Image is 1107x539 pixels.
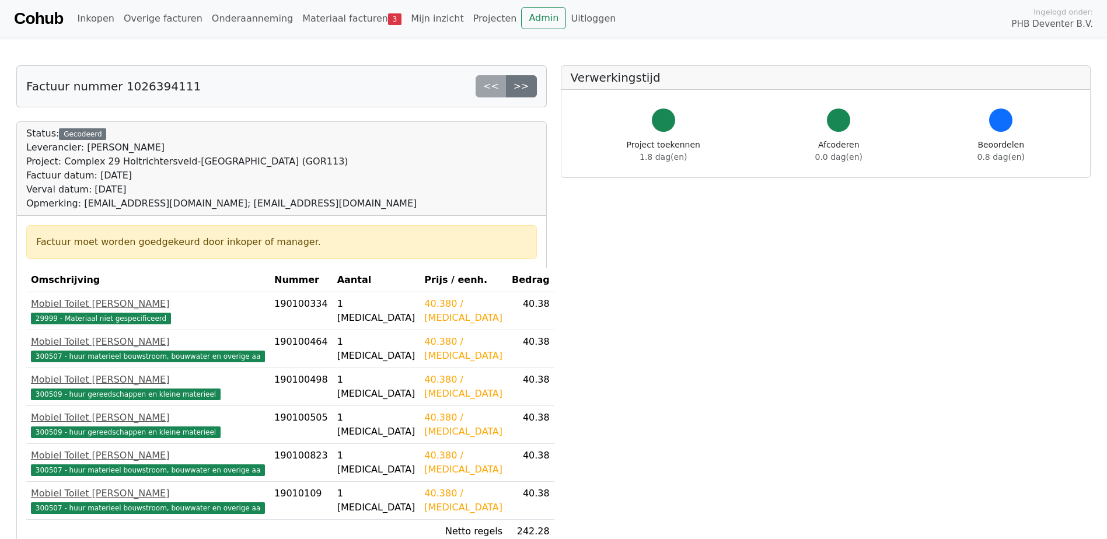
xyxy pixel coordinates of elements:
a: Admin [521,7,566,29]
div: Factuur moet worden goedgekeurd door inkoper of manager. [36,235,527,249]
div: Status: [26,127,417,211]
th: Nummer [270,268,333,292]
div: Beoordelen [977,139,1025,163]
td: 19010109 [270,482,333,520]
div: Afcoderen [815,139,862,163]
td: 190100464 [270,330,333,368]
a: Cohub [14,5,63,33]
td: 40.38 [507,292,554,330]
a: Mobiel Toilet [PERSON_NAME]300507 - huur materieel bouwstroom, bouwwater en overige aa [31,449,265,477]
h5: Factuur nummer 1026394111 [26,79,201,93]
span: 29999 - Materiaal niet gespecificeerd [31,313,171,324]
div: Mobiel Toilet [PERSON_NAME] [31,411,265,425]
div: 1 [MEDICAL_DATA] [337,449,415,477]
span: 0.0 dag(en) [815,152,862,162]
div: Mobiel Toilet [PERSON_NAME] [31,487,265,501]
a: Uitloggen [566,7,620,30]
div: Verval datum: [DATE] [26,183,417,197]
a: Mobiel Toilet [PERSON_NAME]300507 - huur materieel bouwstroom, bouwwater en overige aa [31,487,265,514]
div: 1 [MEDICAL_DATA] [337,487,415,514]
a: Mobiel Toilet [PERSON_NAME]300507 - huur materieel bouwstroom, bouwwater en overige aa [31,335,265,363]
a: >> [506,75,537,97]
a: Mobiel Toilet [PERSON_NAME]29999 - Materiaal niet gespecificeerd [31,297,265,325]
div: Opmerking: [EMAIL_ADDRESS][DOMAIN_NAME]; [EMAIL_ADDRESS][DOMAIN_NAME] [26,197,417,211]
span: 1.8 dag(en) [640,152,687,162]
span: 300509 - huur gereedschappen en kleine materieel [31,426,221,438]
div: 40.380 / [MEDICAL_DATA] [424,297,502,325]
div: 1 [MEDICAL_DATA] [337,373,415,401]
div: Project: Complex 29 Holtrichtersveld-[GEOGRAPHIC_DATA] (GOR113) [26,155,417,169]
div: 40.380 / [MEDICAL_DATA] [424,335,502,363]
a: Mijn inzicht [406,7,469,30]
div: Leverancier: [PERSON_NAME] [26,141,417,155]
span: 300507 - huur materieel bouwstroom, bouwwater en overige aa [31,464,265,476]
div: 40.380 / [MEDICAL_DATA] [424,487,502,514]
span: 3 [388,13,401,25]
span: 300509 - huur gereedschappen en kleine materieel [31,388,221,400]
td: 40.38 [507,444,554,482]
span: Ingelogd onder: [1033,6,1093,17]
a: Mobiel Toilet [PERSON_NAME]300509 - huur gereedschappen en kleine materieel [31,411,265,439]
td: 40.38 [507,368,554,406]
td: 40.38 [507,330,554,368]
a: Materiaal facturen3 [298,7,406,30]
a: Projecten [469,7,522,30]
div: Factuur datum: [DATE] [26,169,417,183]
div: Mobiel Toilet [PERSON_NAME] [31,373,265,387]
a: Inkopen [72,7,118,30]
td: 190100823 [270,444,333,482]
div: 1 [MEDICAL_DATA] [337,297,415,325]
div: 40.380 / [MEDICAL_DATA] [424,449,502,477]
span: PHB Deventer B.V. [1011,17,1093,31]
span: 300507 - huur materieel bouwstroom, bouwwater en overige aa [31,502,265,514]
div: 1 [MEDICAL_DATA] [337,335,415,363]
td: 40.38 [507,406,554,444]
td: 190100505 [270,406,333,444]
span: 0.8 dag(en) [977,152,1025,162]
div: 1 [MEDICAL_DATA] [337,411,415,439]
div: 40.380 / [MEDICAL_DATA] [424,411,502,439]
td: 190100498 [270,368,333,406]
div: Mobiel Toilet [PERSON_NAME] [31,297,265,311]
th: Aantal [333,268,420,292]
th: Bedrag [507,268,554,292]
a: Onderaanneming [207,7,298,30]
h5: Verwerkingstijd [571,71,1081,85]
td: 190100334 [270,292,333,330]
a: Mobiel Toilet [PERSON_NAME]300509 - huur gereedschappen en kleine materieel [31,373,265,401]
div: Mobiel Toilet [PERSON_NAME] [31,449,265,463]
td: 40.38 [507,482,554,520]
div: Project toekennen [627,139,700,163]
th: Omschrijving [26,268,270,292]
span: 300507 - huur materieel bouwstroom, bouwwater en overige aa [31,351,265,362]
th: Prijs / eenh. [420,268,507,292]
a: Overige facturen [119,7,207,30]
div: Gecodeerd [59,128,106,140]
div: Mobiel Toilet [PERSON_NAME] [31,335,265,349]
div: 40.380 / [MEDICAL_DATA] [424,373,502,401]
